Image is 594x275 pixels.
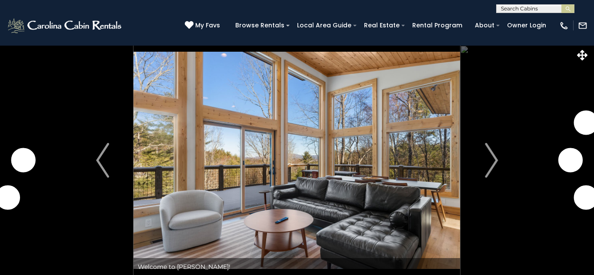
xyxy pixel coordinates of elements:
[231,19,289,32] a: Browse Rentals
[7,17,124,34] img: White-1-2.png
[195,21,220,30] span: My Favs
[408,19,467,32] a: Rental Program
[96,143,109,178] img: arrow
[293,19,356,32] a: Local Area Guide
[559,21,569,30] img: phone-regular-white.png
[471,19,499,32] a: About
[578,21,587,30] img: mail-regular-white.png
[360,19,404,32] a: Real Estate
[485,143,498,178] img: arrow
[185,21,222,30] a: My Favs
[503,19,551,32] a: Owner Login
